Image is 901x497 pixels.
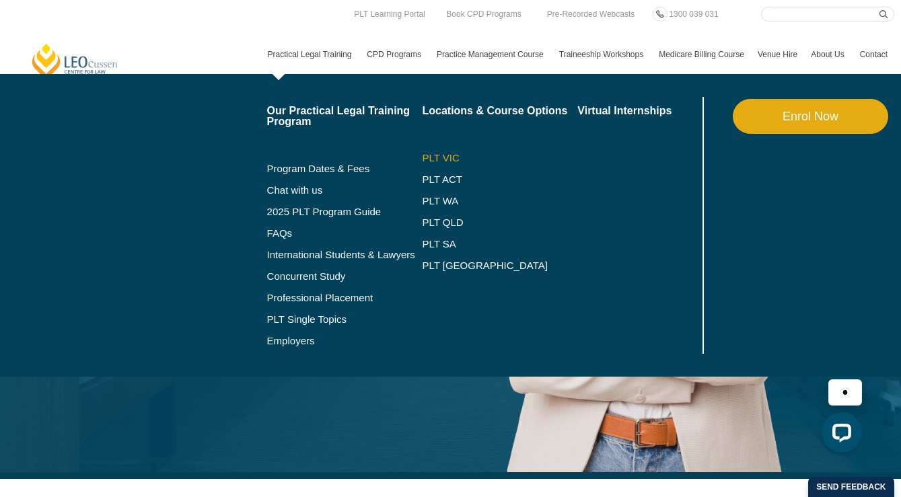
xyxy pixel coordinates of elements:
[267,336,423,346] a: Employers
[422,239,577,250] a: PLT SA
[652,35,751,74] a: Medicare Billing Course
[267,185,423,196] a: Chat with us
[267,163,423,174] a: Program Dates & Fees
[751,35,804,74] a: Venue Hire
[360,35,430,74] a: CPD Programs
[733,99,888,134] a: Enrol Now
[267,250,423,260] a: International Students & Lawyers
[422,217,577,228] a: PLT QLD
[669,9,718,19] span: 1300 039 031
[853,35,894,74] a: Contact
[443,7,524,22] a: Book CPD Programs
[422,196,544,206] a: PLT WA
[267,293,423,303] a: Professional Placement
[422,174,577,185] a: PLT ACT
[351,7,429,22] a: PLT Learning Portal
[430,35,552,74] a: Practice Management Course
[267,271,423,282] a: Concurrent Study
[804,35,853,74] a: About Us
[577,106,699,116] a: Virtual Internships
[665,7,721,22] a: 1300 039 031
[267,206,389,217] a: 2025 PLT Program Guide
[680,355,867,463] iframe: LiveChat chat widget
[422,153,577,163] a: PLT VIC
[261,35,361,74] a: Practical Legal Training
[544,7,639,22] a: Pre-Recorded Webcasts
[422,260,577,271] a: PLT [GEOGRAPHIC_DATA]
[267,106,423,127] a: Our Practical Legal Training Program
[267,228,423,239] a: FAQs
[422,106,577,116] a: Locations & Course Options
[552,35,652,74] a: Traineeship Workshops
[30,42,120,81] a: [PERSON_NAME] Centre for Law
[267,314,423,325] a: PLT Single Topics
